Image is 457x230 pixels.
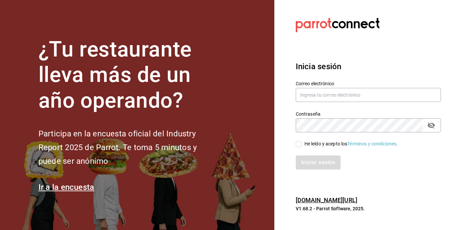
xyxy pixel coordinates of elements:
a: Ir a la encuesta [38,183,94,192]
label: Contraseña [296,111,441,116]
a: [DOMAIN_NAME][URL] [296,197,357,204]
div: He leído y acepto los [304,140,398,147]
label: Correo electrónico [296,81,441,86]
p: V1.68.2 - Parrot Software, 2025. [296,205,441,212]
a: Términos y condiciones. [347,141,398,146]
h1: ¿Tu restaurante lleva más de un año operando? [38,37,219,114]
input: Ingresa tu correo electrónico [296,88,441,102]
h2: Participa en la encuesta oficial del Industry Report 2025 de Parrot. Te toma 5 minutos y puede se... [38,127,219,168]
h3: Inicia sesión [296,61,441,73]
button: passwordField [426,120,437,131]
